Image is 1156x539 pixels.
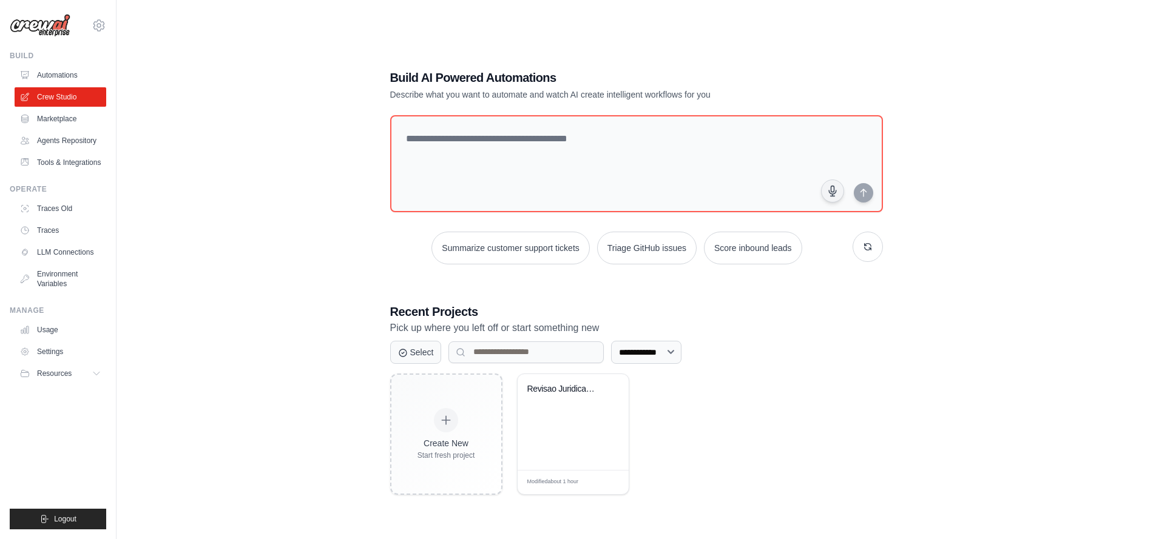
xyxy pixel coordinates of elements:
[15,153,106,172] a: Tools & Integrations
[10,14,70,37] img: Logo
[15,320,106,340] a: Usage
[431,232,589,264] button: Summarize customer support tickets
[527,478,579,486] span: Modified about 1 hour
[15,364,106,383] button: Resources
[390,341,442,364] button: Select
[527,384,601,395] div: Revisao Juridica FIDC FIAGRO - Taxonomia Mercado Capitais
[417,450,475,460] div: Start fresh project
[15,243,106,262] a: LLM Connections
[15,342,106,361] a: Settings
[37,369,72,378] span: Resources
[10,184,106,194] div: Operate
[853,232,883,262] button: Get new suggestions
[600,478,610,487] span: Edit
[15,65,106,85] a: Automations
[390,89,798,101] p: Describe what you want to automate and watch AI create intelligent workflows for you
[390,303,883,320] h3: Recent Projects
[15,87,106,107] a: Crew Studio
[704,232,802,264] button: Score inbound leads
[597,232,697,264] button: Triage GitHub issues
[10,306,106,315] div: Manage
[15,131,106,150] a: Agents Repository
[10,51,106,61] div: Build
[390,69,798,86] h1: Build AI Powered Automations
[821,179,844,203] button: Click to speak your automation idea
[15,221,106,240] a: Traces
[390,320,883,336] p: Pick up where you left off or start something new
[15,199,106,218] a: Traces Old
[15,264,106,293] a: Environment Variables
[54,514,76,524] span: Logout
[15,109,106,129] a: Marketplace
[10,509,106,529] button: Logout
[417,437,475,449] div: Create New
